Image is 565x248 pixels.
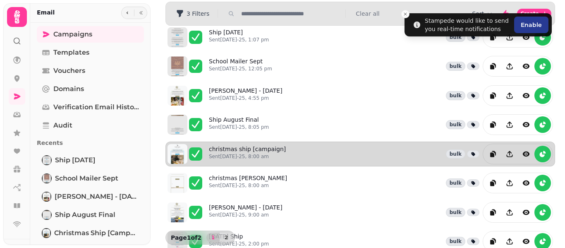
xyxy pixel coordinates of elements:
[356,10,379,18] button: Clear all
[485,116,501,133] button: duplicate
[209,116,269,134] a: Ship August FinalSent[DATE]-25, 8:05 pm
[518,87,534,104] button: view
[43,211,51,219] img: Ship August Final
[485,204,501,221] button: duplicate
[501,58,518,75] button: Share campaign preview
[37,152,144,169] a: Ship September 1Ship [DATE]
[55,155,96,165] span: Ship [DATE]
[534,175,551,191] button: reports
[514,17,548,33] button: Enable
[53,102,139,112] span: Verification email history
[43,193,50,201] img: Warren Lodge - Sept 1
[210,235,216,240] span: 1
[209,57,272,75] a: School Mailer SeptSent[DATE]-25, 12:05 pm
[55,173,118,183] span: School Mailer Sept
[518,175,534,191] button: view
[37,135,144,150] p: Recents
[53,48,89,58] span: Templates
[53,84,84,94] span: Domains
[168,56,187,76] img: aHR0cHM6Ly9zdGFtcGVkZS1zZXJ2aWNlLXByb2QtdGVtcGxhdGUtcHJldmlld3MuczMuZXUtd2VzdC0xLmFtYXpvbmF3cy5jb...
[168,86,187,106] img: aHR0cHM6Ly9zdGFtcGVkZS1zZXJ2aWNlLXByb2QtdGVtcGxhdGUtcHJldmlld3MuczMuZXUtd2VzdC0xLmFtYXpvbmF3cy5jb...
[209,28,269,46] a: Ship [DATE]Sent[DATE]-25, 1:07 pm
[534,204,551,221] button: reports
[37,26,144,43] a: Campaigns
[168,144,187,164] img: aHR0cHM6Ly9zdGFtcGVkZS1zZXJ2aWNlLXByb2QtdGVtcGxhdGUtcHJldmlld3MuczMuZXUtd2VzdC0xLmFtYXpvbmF3cy5jb...
[209,153,286,160] p: Sent [DATE]-25, 8:00 am
[54,228,139,238] span: christmas ship [campaign]
[446,62,465,71] div: bulk
[168,115,187,135] img: aHR0cHM6Ly9zdGFtcGVkZS1zZXJ2aWNlLXByb2QtdGVtcGxhdGUtcHJldmlld3MuczMuZXUtd2VzdC0xLmFtYXpvbmF3cy5jb...
[209,241,269,247] p: Sent [DATE]-25, 2:00 pm
[43,174,51,183] img: School Mailer Sept
[401,10,409,18] button: Close toast
[55,192,139,202] span: [PERSON_NAME] - [DATE]
[168,27,187,47] img: aHR0cHM6Ly9zdGFtcGVkZS1zZXJ2aWNlLXByb2QtdGVtcGxhdGUtcHJldmlld3MuczMuZXUtd2VzdC0xLmFtYXpvbmF3cy5jb...
[446,91,465,100] div: bulk
[518,29,534,46] button: view
[209,87,282,105] a: [PERSON_NAME] - [DATE]Sent[DATE]-25, 4:55 pm
[501,175,518,191] button: Share campaign preview
[187,11,209,17] span: 3 Filters
[43,229,50,237] img: christmas ship [campaign]
[446,149,465,159] div: bulk
[37,81,144,97] a: Domains
[168,202,187,222] img: aHR0cHM6Ly9zdGFtcGVkZS1zZXJ2aWNlLXByb2QtdGVtcGxhdGUtcHJldmlld3MuczMuZXUtd2VzdC0xLmFtYXpvbmF3cy5jb...
[53,29,92,39] span: Campaigns
[534,58,551,75] button: reports
[446,33,465,42] div: bulk
[55,210,115,220] span: Ship August Final
[37,188,144,205] a: Warren Lodge - Sept 1[PERSON_NAME] - [DATE]
[446,237,465,246] div: bulk
[501,87,518,104] button: Share campaign preview
[220,233,233,243] button: 2
[425,17,511,33] div: Stampede would like to send you real-time notifications
[168,234,205,242] p: Page 1 of 2
[43,156,51,164] img: Ship September 1
[37,170,144,187] a: School Mailer SeptSchool Mailer Sept
[37,117,144,134] a: Audit
[53,120,72,130] span: Audit
[485,58,501,75] button: duplicate
[209,95,282,101] p: Sent [DATE]-25, 4:55 pm
[209,174,287,192] a: christmas [PERSON_NAME]Sent[DATE]-25, 8:00 am
[446,208,465,217] div: bulk
[534,146,551,162] button: reports
[534,29,551,46] button: reports
[168,173,187,193] img: aHR0cHM6Ly9zdGFtcGVkZS1zZXJ2aWNlLXByb2QtdGVtcGxhdGUtcHJldmlld3MuczMuZXUtd2VzdC0xLmFtYXpvbmF3cy5jb...
[209,124,269,130] p: Sent [DATE]-25, 8:05 pm
[518,204,534,221] button: view
[37,225,144,241] a: christmas ship [campaign]christmas ship [campaign]
[209,65,272,72] p: Sent [DATE]-25, 12:05 pm
[206,233,233,243] nav: Pagination
[37,207,144,223] a: Ship August FinalShip August Final
[518,116,534,133] button: view
[501,204,518,221] button: Share campaign preview
[501,116,518,133] button: Share campaign preview
[37,99,144,116] a: Verification email history
[53,66,85,76] span: Vouchers
[501,146,518,162] button: Share campaign preview
[209,182,287,189] p: Sent [DATE]-25, 8:00 am
[209,36,269,43] p: Sent [DATE]-25, 1:07 pm
[37,8,55,17] h2: Email
[518,58,534,75] button: view
[209,212,282,218] p: Sent [DATE]-25, 9:00 am
[37,63,144,79] a: Vouchers
[209,145,286,163] a: christmas ship [campaign]Sent[DATE]-25, 8:00 am
[169,7,216,20] button: 3 Filters
[37,44,144,61] a: Templates
[485,146,501,162] button: duplicate
[485,29,501,46] button: duplicate
[446,178,465,188] div: bulk
[518,146,534,162] button: view
[485,87,501,104] button: duplicate
[501,29,518,46] button: Share campaign preview
[223,235,230,240] span: 2
[534,87,551,104] button: reports
[209,203,282,222] a: [PERSON_NAME] - [DATE]Sent[DATE]-25, 9:00 am
[534,116,551,133] button: reports
[206,233,220,243] button: 1
[446,120,465,129] div: bulk
[485,175,501,191] button: duplicate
